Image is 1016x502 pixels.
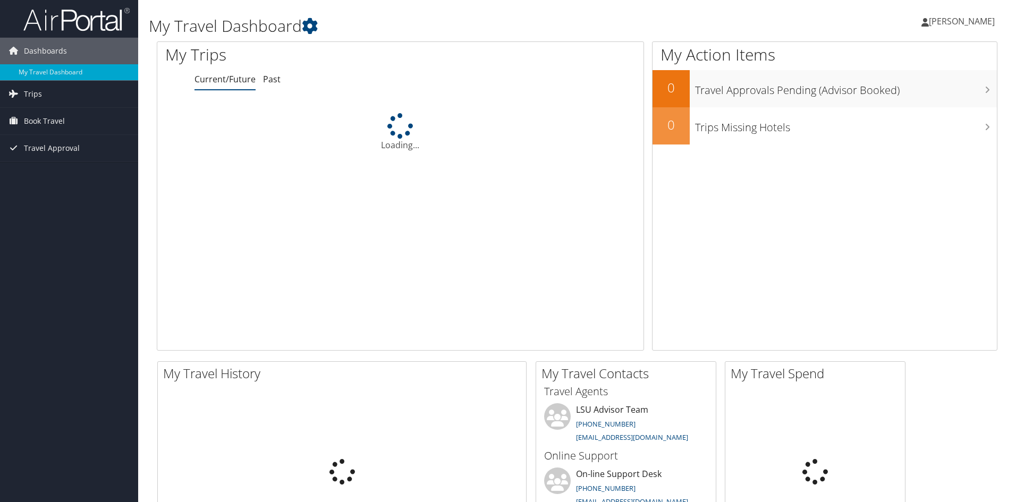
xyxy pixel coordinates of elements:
[157,113,644,151] div: Loading...
[929,15,995,27] span: [PERSON_NAME]
[544,448,708,463] h3: Online Support
[653,70,997,107] a: 0Travel Approvals Pending (Advisor Booked)
[695,78,997,98] h3: Travel Approvals Pending (Advisor Booked)
[541,364,716,382] h2: My Travel Contacts
[576,483,636,493] a: [PHONE_NUMBER]
[263,73,281,85] a: Past
[653,79,690,97] h2: 0
[24,135,80,161] span: Travel Approval
[653,116,690,134] h2: 0
[23,7,130,32] img: airportal-logo.png
[24,81,42,107] span: Trips
[576,432,688,442] a: [EMAIL_ADDRESS][DOMAIN_NAME]
[539,403,713,447] li: LSU Advisor Team
[544,384,708,399] h3: Travel Agents
[149,15,720,37] h1: My Travel Dashboard
[194,73,256,85] a: Current/Future
[163,364,526,382] h2: My Travel History
[653,44,997,66] h1: My Action Items
[921,5,1005,37] a: [PERSON_NAME]
[24,38,67,64] span: Dashboards
[653,107,997,144] a: 0Trips Missing Hotels
[695,115,997,135] h3: Trips Missing Hotels
[165,44,433,66] h1: My Trips
[731,364,905,382] h2: My Travel Spend
[24,108,65,134] span: Book Travel
[576,419,636,429] a: [PHONE_NUMBER]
